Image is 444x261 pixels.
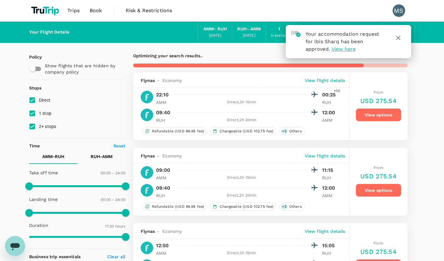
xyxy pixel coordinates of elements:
h6: USD 275.54 [360,96,396,106]
p: 22:10 [156,91,169,99]
span: Your accommodation request for Ibis Sharq has been approved. [306,31,379,52]
p: Take off time [29,170,58,176]
img: XY [141,109,153,121]
div: Direct , 2h 20min [175,117,308,123]
div: +5Others [279,202,304,211]
p: RUH [322,99,338,105]
span: 1 stop [39,111,52,116]
span: Others [287,129,304,134]
img: XY [141,184,153,197]
span: Flynas [141,77,155,84]
span: + 5 [281,129,288,134]
p: 12:00 [322,184,338,192]
span: Changeable (USD 102.75 fee) [217,129,276,134]
div: [DATE] [243,33,255,39]
span: Flynas [141,153,155,159]
p: AMM [156,99,172,105]
h6: USD 275.54 [360,247,396,257]
span: - [155,77,162,84]
span: Trips [67,7,80,14]
span: Changeable (USD 102.75 fee) [217,204,276,209]
p: 09:00 [156,166,170,174]
h6: USD 275.54 [360,171,396,181]
p: AMM [156,250,172,256]
p: RUH [322,250,338,256]
p: View flight details [305,228,345,234]
strong: Stops [29,85,42,90]
div: Your Flight Details [29,29,70,36]
span: Others [287,204,304,209]
div: Refundable (USD 86.95 fee) [142,127,207,135]
span: Economy [162,77,182,84]
iframe: Button to launch messaging window [5,236,25,256]
span: - [155,228,162,234]
img: hotel-approved [291,30,300,37]
img: XY [141,91,153,103]
p: Time [29,143,40,149]
div: Changeable (USD 102.75 fee) [210,202,276,211]
div: Direct , 2h 15min [175,175,308,181]
img: XY [141,242,153,254]
p: Show flights that are hidden by company policy [45,63,121,75]
div: Changeable (USD 102.75 fee) [210,127,276,135]
strong: Business trip essentials [29,254,81,259]
span: 00:00 - 24:00 [101,197,126,202]
p: 09:40 [156,109,170,116]
div: Refundable (USD 86.95 fee) [142,202,207,211]
div: +5Others [279,127,304,135]
span: 2+ stops [39,124,56,129]
div: MS [393,4,405,17]
span: + 5 [281,204,288,209]
div: RUH - AMM [237,26,261,33]
span: From [373,90,383,95]
button: View options [356,108,401,121]
span: 17.30 hours [105,224,126,228]
span: Flynas [141,228,155,234]
p: 15:05 [322,242,338,249]
div: 1 [278,26,280,33]
span: From [373,241,383,245]
div: traveller [271,33,287,39]
span: Economy [162,153,182,159]
p: View flight details [305,153,345,159]
div: Direct , 2h 15min [175,99,308,105]
p: 12:50 [156,242,169,249]
span: Risk & Restrictions [126,7,172,14]
span: Economy [162,228,182,234]
p: 11:15 [322,166,338,174]
div: Direct , 2h 15min [175,250,308,256]
img: XY [141,166,153,179]
p: AMM [322,192,338,199]
p: Clear all [107,253,125,260]
p: View flight details [305,77,345,84]
p: AMM [322,117,338,123]
p: 12:00 [322,109,338,116]
p: RUH [322,175,338,181]
p: 00:25 [322,91,338,99]
p: RUH - AMM [91,153,112,160]
span: +1d [334,88,340,94]
p: Optimizing your search results.. [133,53,270,59]
p: Landing time [29,196,58,202]
p: AMM [156,175,172,181]
span: - [155,153,162,159]
div: Direct , 2h 20min [175,192,308,199]
span: View here [332,46,356,52]
img: TruTrip logo [29,4,63,18]
p: RUH [156,192,172,199]
p: RUH [156,117,172,123]
p: AMM - RUH [42,153,64,160]
p: Reset [113,143,126,149]
div: [DATE] [209,33,222,39]
span: From [373,166,383,170]
span: Direct [39,98,51,103]
p: Duration [29,222,48,228]
button: View options [356,184,401,197]
span: Refundable (USD 86.95 fee) [149,204,207,209]
p: Policy [29,54,35,60]
span: 00:00 - 24:00 [101,171,126,175]
span: Book [90,7,102,14]
p: 09:40 [156,184,170,192]
span: Refundable (USD 86.95 fee) [149,129,207,134]
div: AMM - RUH [203,26,227,33]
